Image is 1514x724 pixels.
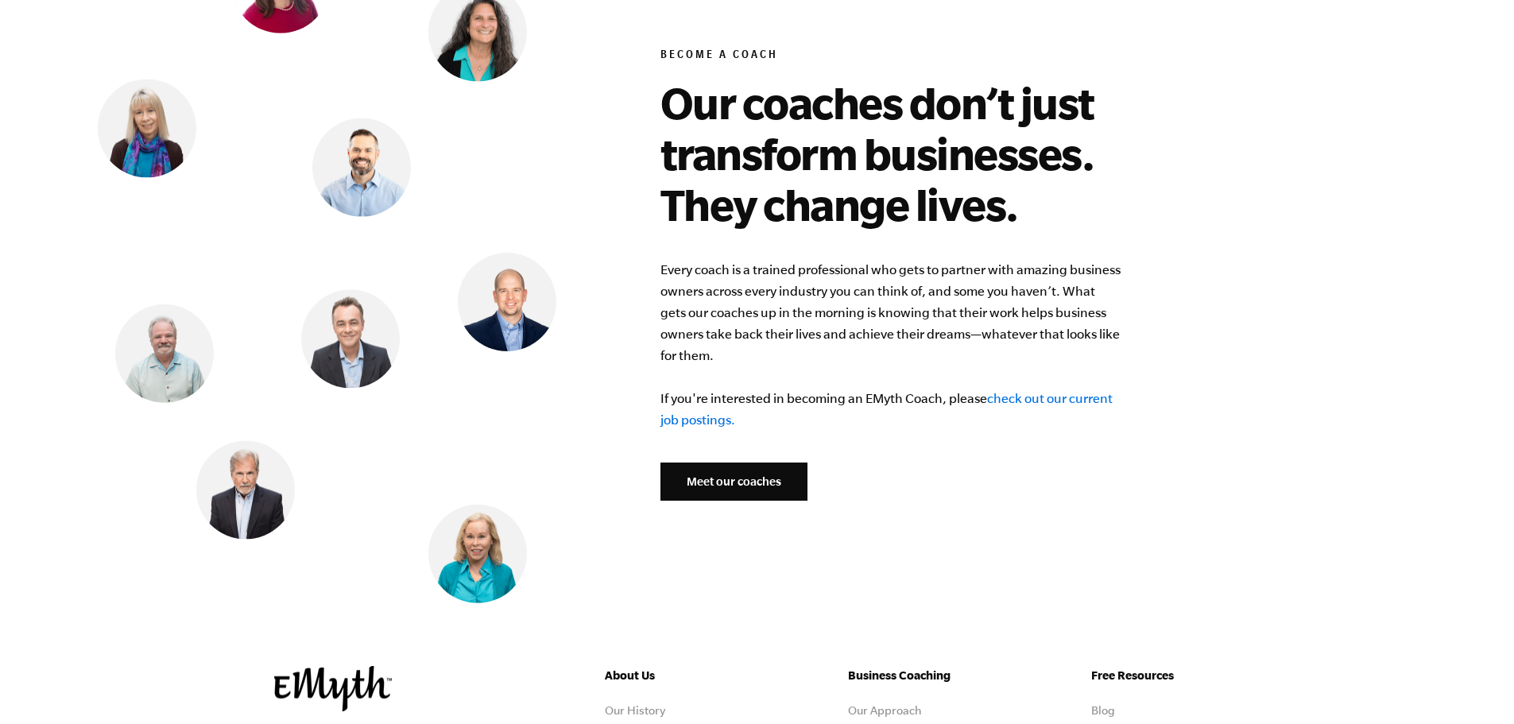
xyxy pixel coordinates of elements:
[605,704,665,717] a: Our History
[660,259,1121,431] p: Every coach is a trained professional who gets to partner with amazing business owners across eve...
[1091,704,1115,717] a: Blog
[848,704,922,717] a: Our Approach
[312,118,411,216] img: Matt Pierce, EMyth Business Coach
[660,463,807,501] a: Meet our coaches
[115,304,214,403] img: Mark Krull, EMyth Business Coach
[848,666,997,685] h5: Business Coaching
[660,77,1163,230] h2: Our coaches don’t just transform businesses. They change lives.
[660,391,1113,427] a: check out our current job postings.
[458,253,556,351] img: Jonathan Slater, EMyth Business Coach
[605,666,754,685] h5: About Us
[274,666,392,711] img: EMyth
[1435,648,1514,724] iframe: Chat Widget
[660,48,1163,64] h6: Become a Coach
[1091,666,1241,685] h5: Free Resources
[196,441,295,540] img: Steve Edkins, EMyth Business Coach
[98,79,196,177] img: Mary Rydman, EMyth Business Coach
[428,505,527,603] img: Lynn Goza, EMyth Business Coach
[301,290,400,389] img: Nick Lawler, EMyth Business Coach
